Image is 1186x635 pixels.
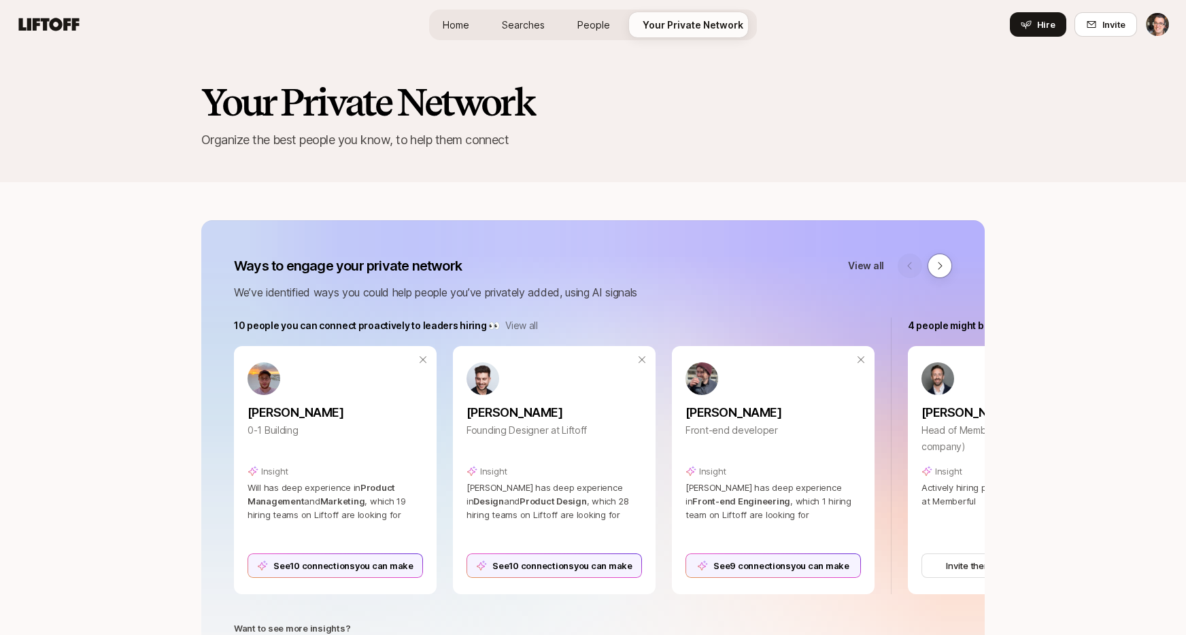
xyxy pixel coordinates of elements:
p: We’ve identified ways you could help people you’ve privately added, using AI signals [234,284,952,301]
span: and [504,496,520,507]
a: People [566,12,621,37]
h2: Your Private Network [201,82,985,122]
span: Home [443,18,469,32]
img: 9459f226_b952_4cdc_ade2_23b79d4c6f8c.jpg [685,362,718,395]
span: [PERSON_NAME] has deep experience in [685,482,841,507]
p: Want to see more insights? [234,621,350,635]
p: Insight [935,464,962,478]
a: View all [848,258,884,274]
p: [PERSON_NAME] [248,403,423,422]
span: Your Private Network [643,18,743,32]
a: Home [432,12,480,37]
span: Design [473,496,503,507]
p: 10 people you can connect proactively to leaders hiring 👀 [234,317,500,334]
button: Invite them to hire on Liftoff [921,553,1097,578]
p: Founding Designer at Liftoff [467,422,642,439]
span: Hire [1037,18,1055,31]
button: Invite [1074,12,1137,37]
a: [PERSON_NAME] [248,395,423,422]
a: [PERSON_NAME] [685,395,861,422]
a: Searches [491,12,556,37]
img: Eric Smith [1146,13,1169,36]
p: 0-1 Building [248,422,423,439]
span: Front-end Engineering [692,496,790,507]
span: Will has deep experience in [248,482,360,493]
p: 4 people might be hiring 🌱 [908,317,1032,334]
span: Marketing [320,496,365,507]
span: [PERSON_NAME] has deep experience in [467,482,622,507]
img: ACg8ocJgLS4_X9rs-p23w7LExaokyEoWgQo9BGx67dOfttGDosg=s160-c [248,362,280,395]
button: Eric Smith [1145,12,1170,37]
img: 7bf30482_e1a5_47b4_9e0f_fc49ddd24bf6.jpg [467,362,499,395]
span: People [577,18,610,32]
p: [PERSON_NAME] [921,403,1097,422]
span: Product Design [520,496,586,507]
p: Insight [480,464,507,478]
p: Front-end developer [685,422,861,439]
p: Organize the best people you know, to help them connect [201,131,985,150]
p: Head of Memberful (a Patreon company) [921,422,1097,455]
p: [PERSON_NAME] [467,403,642,422]
a: [PERSON_NAME] [921,395,1097,422]
a: View all [505,317,538,334]
span: and [304,496,320,507]
span: Searches [502,18,545,32]
button: Hire [1010,12,1066,37]
p: Ways to engage your private network [234,256,462,275]
p: [PERSON_NAME] [685,403,861,422]
span: Invite [1102,18,1125,31]
img: 49cc058c_9620_499c_84f2_197a57c98584.jpg [921,362,954,395]
a: Your Private Network [632,12,754,37]
a: [PERSON_NAME] [467,395,642,422]
span: Actively hiring product marketing manager at Memberful [921,482,1096,507]
p: Insight [699,464,726,478]
p: Insight [261,464,288,478]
